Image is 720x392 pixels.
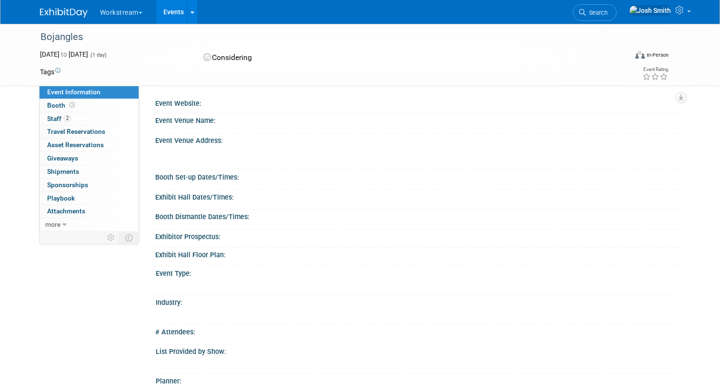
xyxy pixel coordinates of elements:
[155,170,680,182] div: Booth Set-up Dates/Times:
[155,230,680,241] div: Exhibitor Prospectus:
[47,101,77,109] span: Booth
[40,165,139,178] a: Shipments
[40,152,139,165] a: Giveaways
[47,181,88,189] span: Sponsorships
[119,231,139,244] td: Toggle Event Tabs
[155,248,680,260] div: Exhibit Hall Floor Plan:
[47,115,71,122] span: Staff
[40,205,139,218] a: Attachments
[40,67,60,77] td: Tags
[68,101,77,109] span: Booth not reserved yet
[155,190,680,202] div: Exhibit Hall Dates/Times:
[47,141,104,149] span: Asset Reservations
[45,221,60,228] span: more
[155,325,680,337] div: # Attendees:
[576,50,669,64] div: Event Format
[47,88,100,96] span: Event Information
[642,67,668,72] div: Event Rating
[90,52,107,58] span: (1 day)
[629,5,671,16] img: Josh Smith
[47,194,75,202] span: Playbook
[60,50,69,58] span: to
[40,86,139,99] a: Event Information
[40,8,88,18] img: ExhibitDay
[40,112,139,125] a: Staff2
[40,192,139,205] a: Playbook
[156,266,676,278] div: Event Type:
[156,374,676,386] div: Planner:
[586,9,608,16] span: Search
[155,133,680,145] div: Event Venue Address:
[156,344,676,356] div: List Provided by Show:
[47,154,78,162] span: Giveaways
[47,128,105,135] span: Travel Reservations
[47,168,79,175] span: Shipments
[40,218,139,231] a: more
[156,295,676,307] div: Industry:
[155,210,680,221] div: Booth Dismantle Dates/Times:
[155,113,680,125] div: Event Venue Name:
[573,4,617,21] a: Search
[37,29,615,46] div: Bojangles
[40,99,139,112] a: Booth
[103,231,120,244] td: Personalize Event Tab Strip
[200,50,400,66] div: Considering
[646,51,669,59] div: In-Person
[40,125,139,138] a: Travel Reservations
[155,96,680,108] div: Event Website:
[40,139,139,151] a: Asset Reservations
[635,51,645,59] img: Format-Inperson.png
[40,50,88,58] span: [DATE] [DATE]
[64,115,71,122] span: 2
[47,207,85,215] span: Attachments
[40,179,139,191] a: Sponsorships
